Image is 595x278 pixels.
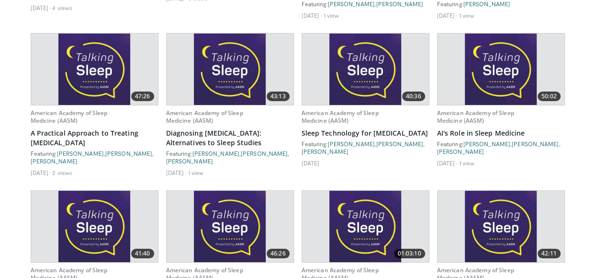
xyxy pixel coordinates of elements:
[465,191,536,262] img: 0726731b-4ecd-4d46-b730-5ca97e2dd17f.620x360_q85_upscale.jpg
[58,34,130,105] img: cf00741e-aea5-4b81-882f-980b503dc3ff.620x360_q85_upscale.jpg
[166,169,187,176] li: [DATE]
[512,140,559,147] a: [PERSON_NAME]
[376,0,423,7] a: [PERSON_NAME]
[267,92,290,101] span: 43:13
[31,128,158,148] a: A Practical Approach to Treating [MEDICAL_DATA]
[302,128,429,138] a: Sleep Technology for [MEDICAL_DATA]
[302,191,429,262] a: 01:03:10
[194,34,265,105] img: a075dafa-4948-4102-a93e-b497aa36992b.620x360_q85_upscale.jpg
[302,140,429,155] div: Featuring: , ,
[166,150,294,165] div: Featuring: , ,
[438,34,564,105] a: 50:02
[437,109,514,125] a: American Academy of Sleep Medicine (AASM)
[459,159,474,167] li: 1 view
[31,158,78,164] a: [PERSON_NAME]
[131,92,154,101] span: 47:26
[438,191,564,262] a: 42:11
[437,140,565,155] div: Featuring: , ,
[166,158,213,164] a: [PERSON_NAME]
[402,92,425,101] span: 40:36
[192,150,239,157] a: [PERSON_NAME]
[166,109,243,125] a: American Academy of Sleep Medicine (AASM)
[328,140,375,147] a: [PERSON_NAME]
[437,148,484,155] a: [PERSON_NAME]
[31,169,51,176] li: [DATE]
[323,12,339,19] li: 1 view
[329,191,401,262] img: a67df775-ff39-4a1f-b3fe-e98016205519.620x360_q85_upscale.jpg
[31,4,51,12] li: [DATE]
[465,34,536,105] img: 8ba2886a-95ce-4d94-b3f9-be3e4501722f.620x360_q85_upscale.jpg
[31,34,158,105] a: 47:26
[241,150,288,157] a: [PERSON_NAME]
[31,109,108,125] a: American Academy of Sleep Medicine (AASM)
[376,140,423,147] a: [PERSON_NAME]
[52,4,72,12] li: 4 views
[538,92,561,101] span: 50:02
[31,191,158,262] a: 41:40
[302,159,320,167] li: [DATE]
[302,12,322,19] li: [DATE]
[167,191,293,262] a: 46:26
[463,140,510,147] a: [PERSON_NAME]
[302,109,379,125] a: American Academy of Sleep Medicine (AASM)
[188,169,203,176] li: 1 view
[394,249,425,258] span: 01:03:10
[328,0,375,7] a: [PERSON_NAME]
[437,12,458,19] li: [DATE]
[167,34,293,105] a: 43:13
[131,249,154,258] span: 41:40
[267,249,290,258] span: 46:26
[437,159,458,167] li: [DATE]
[329,34,401,105] img: d8289204-aa1c-4c0e-a2d3-d0489e5961ed.620x360_q85_upscale.jpg
[538,249,561,258] span: 42:11
[437,128,565,138] a: AI's Role in Sleep Medicine
[166,128,294,148] a: Diagnosing [MEDICAL_DATA]: Alternatives to Sleep Studies
[302,34,429,105] a: 40:36
[58,191,130,262] img: cc6cc467-c241-44be-8cc0-421fa5369ab7.620x360_q85_upscale.jpg
[194,191,265,262] img: 2a0ac7b3-9a73-42dd-8fc1-97344adaf888.620x360_q85_upscale.jpg
[52,169,72,176] li: 2 views
[463,0,510,7] a: [PERSON_NAME]
[459,12,474,19] li: 1 view
[302,148,348,155] a: [PERSON_NAME]
[57,150,104,157] a: [PERSON_NAME]
[105,150,152,157] a: [PERSON_NAME]
[31,150,158,165] div: Featuring: , ,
